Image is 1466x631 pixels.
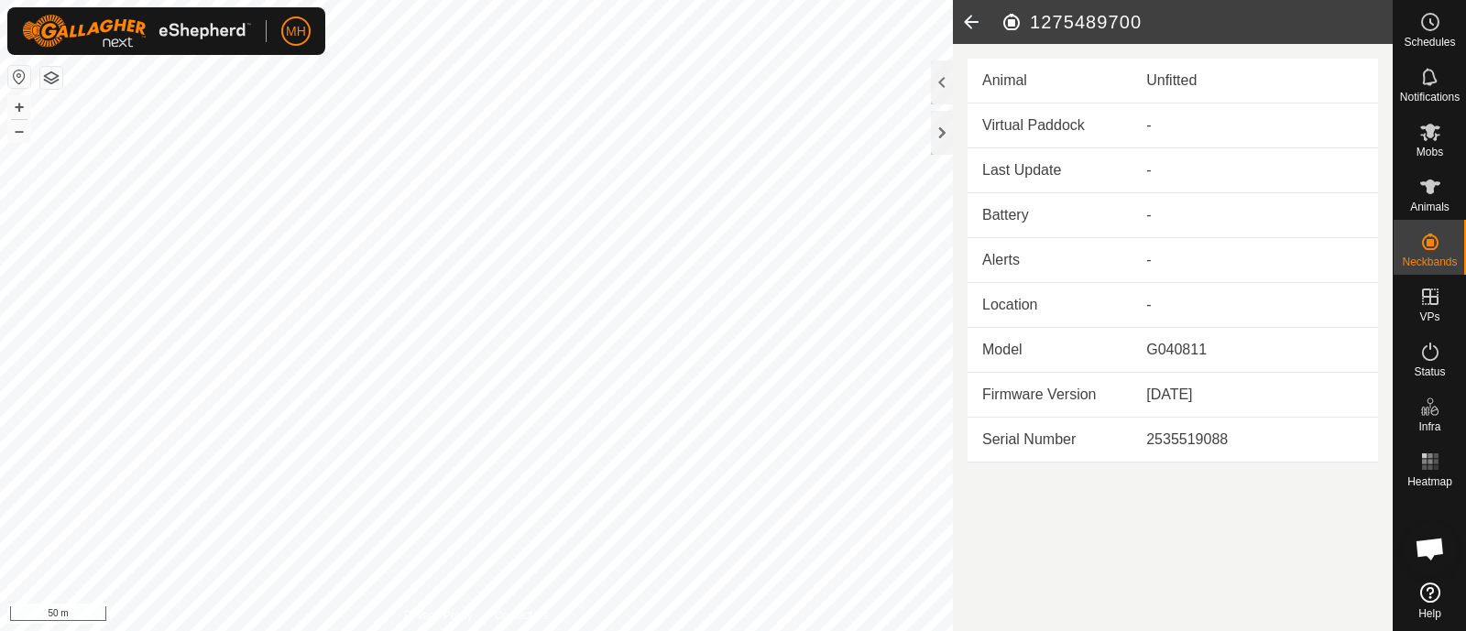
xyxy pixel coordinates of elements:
[8,120,30,142] button: –
[495,607,549,624] a: Contact Us
[1132,238,1378,283] td: -
[404,607,473,624] a: Privacy Policy
[1419,311,1439,322] span: VPs
[1146,429,1363,451] div: 2535519088
[968,418,1132,462] td: Serial Number
[1394,575,1466,626] a: Help
[8,96,30,118] button: +
[1414,366,1445,377] span: Status
[286,22,306,41] span: MH
[1418,608,1441,619] span: Help
[8,66,30,88] button: Reset Map
[22,15,251,48] img: Gallagher Logo
[1001,11,1393,33] h2: 1275489700
[1146,294,1363,316] div: -
[1146,384,1363,406] div: [DATE]
[1146,204,1363,226] div: -
[968,193,1132,238] td: Battery
[1400,92,1460,103] span: Notifications
[1407,476,1452,487] span: Heatmap
[968,103,1132,148] td: Virtual Paddock
[1146,70,1363,92] div: Unfitted
[1146,159,1363,181] div: -
[1417,147,1443,158] span: Mobs
[968,373,1132,418] td: Firmware Version
[1418,421,1440,432] span: Infra
[968,238,1132,283] td: Alerts
[1403,521,1458,576] div: Open chat
[968,328,1132,373] td: Model
[1410,201,1450,212] span: Animals
[1146,339,1363,361] div: G040811
[1146,117,1151,133] app-display-virtual-paddock-transition: -
[968,283,1132,328] td: Location
[1404,37,1455,48] span: Schedules
[968,148,1132,193] td: Last Update
[40,67,62,89] button: Map Layers
[1402,256,1457,267] span: Neckbands
[968,59,1132,103] td: Animal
